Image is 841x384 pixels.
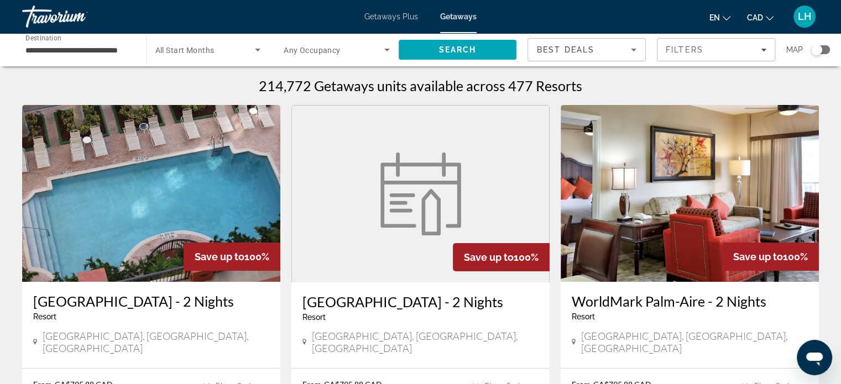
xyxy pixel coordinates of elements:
[284,46,341,55] span: Any Occupancy
[440,12,477,21] a: Getaways
[722,243,819,271] div: 100%
[399,40,517,60] button: Search
[657,38,775,61] button: Filters
[747,13,763,22] span: CAD
[790,5,819,28] button: User Menu
[537,43,636,56] mat-select: Sort by
[291,105,550,282] a: Hollywood Beach Tower - 2 Nights
[33,293,269,309] a: [GEOGRAPHIC_DATA] - 2 Nights
[302,313,326,322] span: Resort
[22,105,280,282] img: WorldMark Sea Gardens - 2 Nights
[312,330,539,354] span: [GEOGRAPHIC_DATA], [GEOGRAPHIC_DATA], [GEOGRAPHIC_DATA]
[581,330,808,354] span: [GEOGRAPHIC_DATA], [GEOGRAPHIC_DATA], [GEOGRAPHIC_DATA]
[786,42,803,57] span: Map
[302,293,539,310] a: [GEOGRAPHIC_DATA] - 2 Nights
[733,251,783,262] span: Save up to
[43,330,269,354] span: [GEOGRAPHIC_DATA], [GEOGRAPHIC_DATA], [GEOGRAPHIC_DATA]
[184,243,280,271] div: 100%
[798,11,811,22] span: LH
[561,105,819,282] img: WorldMark Palm-Aire - 2 Nights
[747,9,774,25] button: Change currency
[709,9,730,25] button: Change language
[709,13,720,22] span: en
[438,45,476,54] span: Search
[195,251,244,262] span: Save up to
[572,312,595,321] span: Resort
[25,44,132,57] input: Select destination
[259,77,582,94] h1: 214,772 Getaways units available across 477 Resorts
[464,251,514,263] span: Save up to
[453,243,550,271] div: 100%
[364,12,418,21] a: Getaways Plus
[666,45,703,54] span: Filters
[22,2,133,31] a: Travorium
[25,34,61,41] span: Destination
[537,45,594,54] span: Best Deals
[572,293,808,309] a: WorldMark Palm-Aire - 2 Nights
[374,152,468,235] img: Hollywood Beach Tower - 2 Nights
[155,46,215,55] span: All Start Months
[797,340,832,375] iframe: Button to launch messaging window
[33,312,56,321] span: Resort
